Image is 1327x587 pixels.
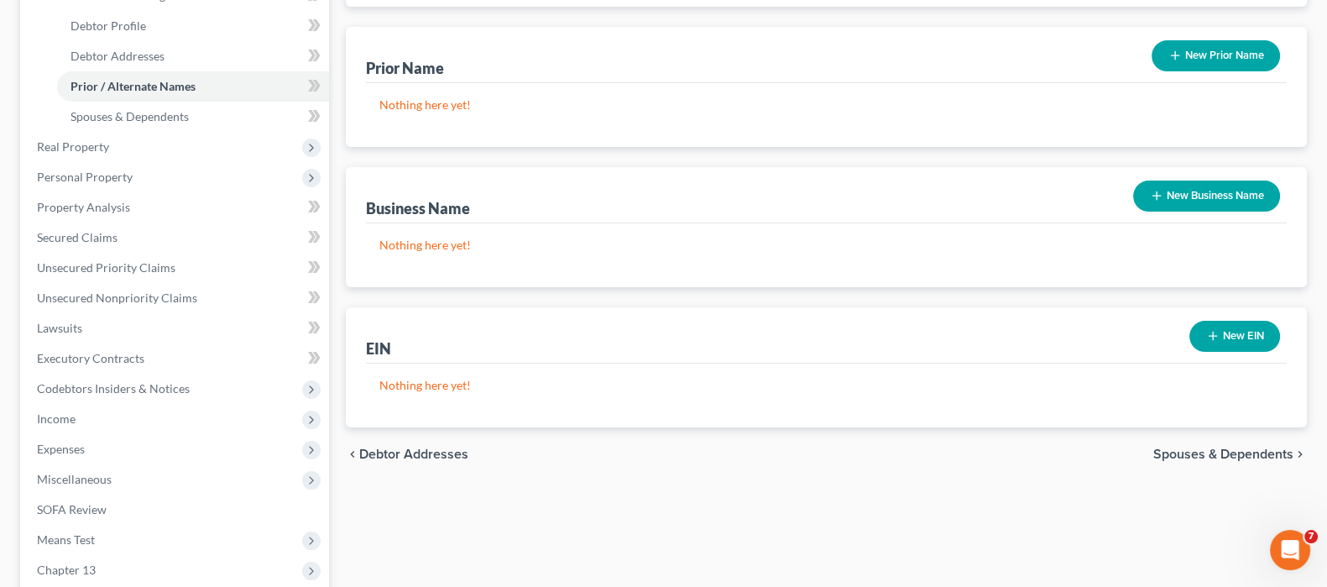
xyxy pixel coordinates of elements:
a: SOFA Review [24,495,329,525]
span: Executory Contracts [37,351,144,365]
p: Nothing here yet! [379,97,1273,113]
a: Debtor Profile [57,11,329,41]
div: Business Name [366,198,470,218]
span: Spouses & Dependents [1153,448,1293,461]
span: Property Analysis [37,200,130,214]
a: Property Analysis [24,192,329,223]
p: Nothing here yet! [379,377,1273,394]
button: Spouses & Dependents chevron_right [1153,448,1307,461]
span: Real Property [37,139,109,154]
span: Spouses & Dependents [71,109,189,123]
span: Debtor Profile [71,18,146,33]
span: Debtor Addresses [359,448,468,461]
span: Unsecured Priority Claims [37,260,175,275]
a: Debtor Addresses [57,41,329,71]
span: Income [37,411,76,426]
iframe: Intercom live chat [1270,530,1310,570]
a: Prior / Alternate Names [57,71,329,102]
span: Secured Claims [37,230,118,244]
span: Means Test [37,532,95,547]
span: Miscellaneous [37,472,112,486]
span: Prior / Alternate Names [71,79,196,93]
span: Debtor Addresses [71,49,165,63]
a: Unsecured Priority Claims [24,253,329,283]
button: New Business Name [1133,181,1280,212]
a: Spouses & Dependents [57,102,329,132]
span: SOFA Review [37,502,107,516]
span: Lawsuits [37,321,82,335]
span: 7 [1304,530,1318,543]
span: Personal Property [37,170,133,184]
span: Unsecured Nonpriority Claims [37,291,197,305]
div: Prior Name [366,58,444,78]
a: Unsecured Nonpriority Claims [24,283,329,313]
a: Executory Contracts [24,343,329,374]
a: Lawsuits [24,313,329,343]
button: New EIN [1189,321,1280,352]
div: EIN [366,338,391,359]
i: chevron_left [346,448,359,461]
span: Codebtors Insiders & Notices [37,381,190,396]
i: chevron_right [1293,448,1307,461]
p: Nothing here yet! [379,237,1273,254]
a: Secured Claims [24,223,329,253]
button: New Prior Name [1152,40,1280,71]
span: Expenses [37,442,85,456]
button: chevron_left Debtor Addresses [346,448,468,461]
span: Chapter 13 [37,563,96,577]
